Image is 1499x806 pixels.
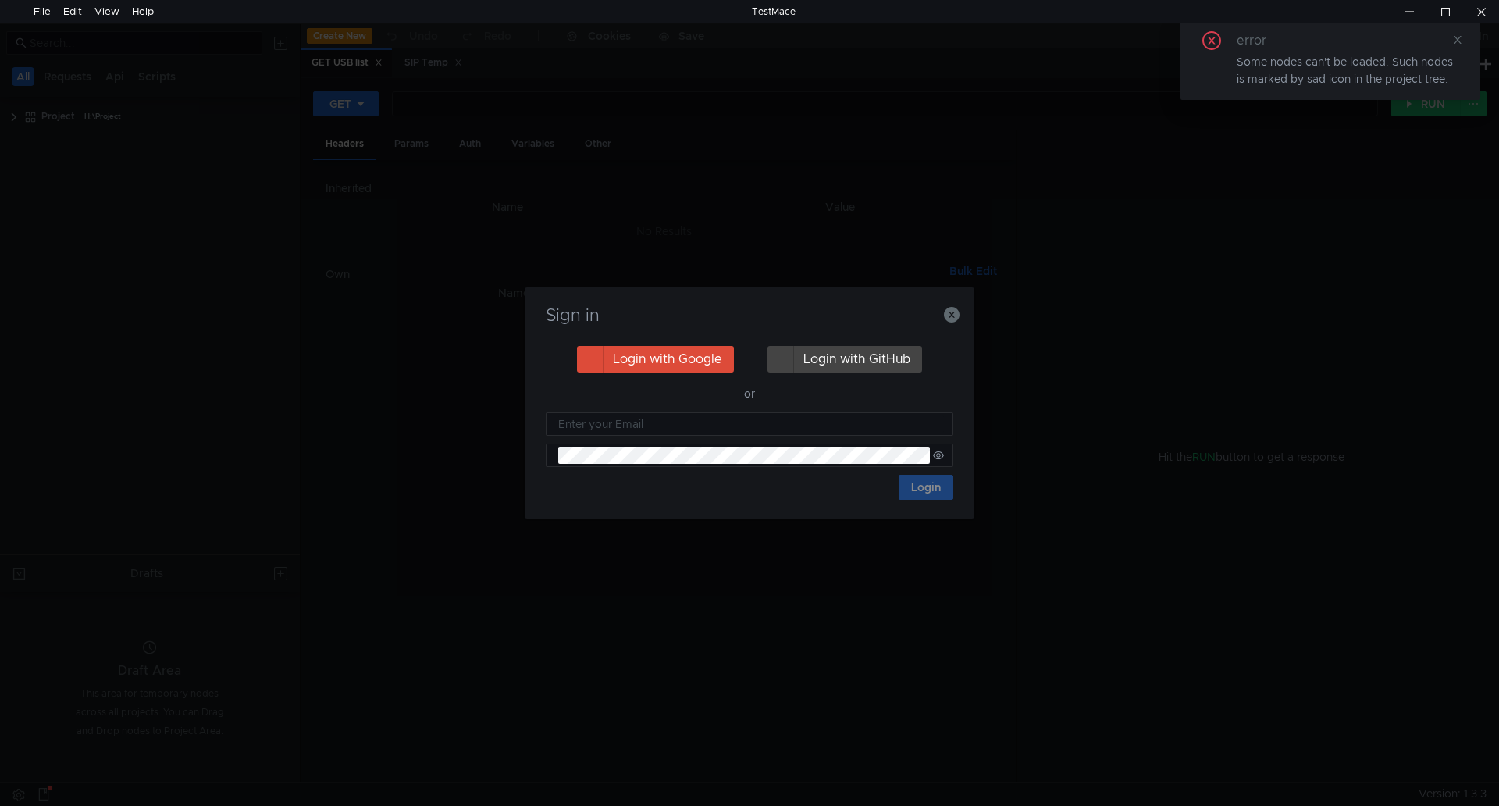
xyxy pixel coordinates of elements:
[767,346,922,373] button: Login with GitHub
[543,306,956,325] h3: Sign in
[577,346,734,373] button: Login with Google
[558,415,944,433] input: Enter your Email
[546,384,953,403] div: — or —
[1237,31,1285,50] div: error
[1237,53,1462,87] div: Some nodes can't be loaded. Such nodes is marked by sad icon in the project tree.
